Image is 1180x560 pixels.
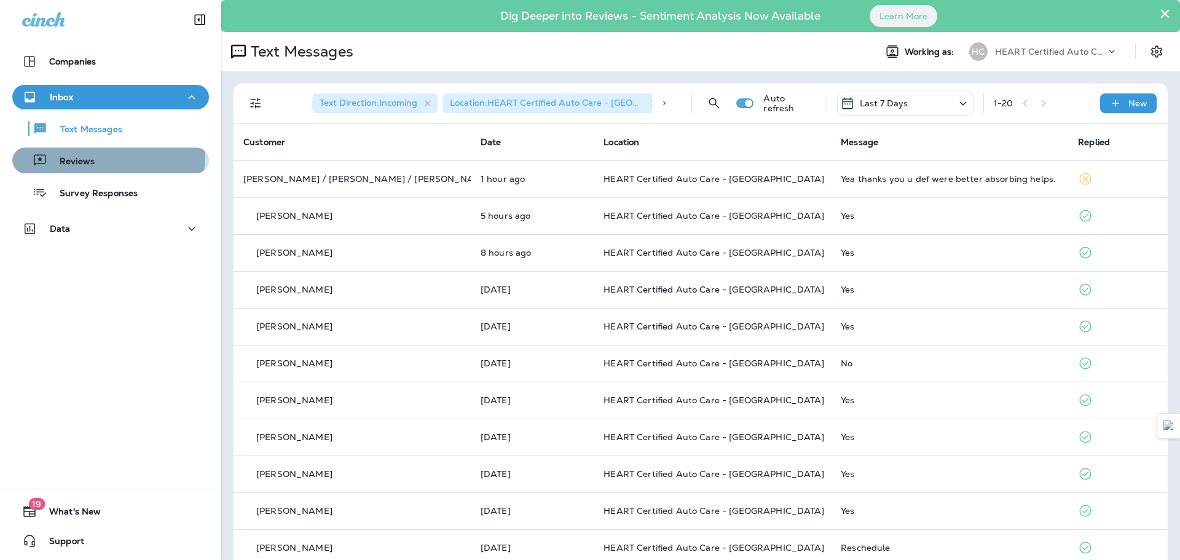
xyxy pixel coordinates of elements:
div: Location:HEART Certified Auto Care - [GEOGRAPHIC_DATA] [442,93,664,113]
p: HEART Certified Auto Care [995,47,1106,57]
span: HEART Certified Auto Care - [GEOGRAPHIC_DATA] [604,395,824,406]
p: Oct 9, 2025 09:05 AM [481,506,584,516]
p: Oct 10, 2025 09:02 AM [481,248,584,258]
span: Location [604,136,639,148]
p: Dig Deeper into Reviews - Sentiment Analysis Now Available [465,14,856,18]
p: Data [50,224,71,234]
button: Collapse Sidebar [183,7,217,32]
span: HEART Certified Auto Care - [GEOGRAPHIC_DATA] [604,468,824,479]
p: Oct 9, 2025 10:09 AM [481,321,584,331]
button: Companies [12,49,209,74]
span: Customer [243,136,285,148]
p: New [1128,98,1147,108]
button: Filters [243,91,268,116]
span: Location : HEART Certified Auto Care - [GEOGRAPHIC_DATA] [450,97,705,108]
button: Survey Responses [12,179,209,205]
span: What's New [37,507,101,521]
p: [PERSON_NAME] [256,248,332,258]
p: [PERSON_NAME] [256,469,332,479]
div: Yes [841,395,1058,405]
p: Auto refresh [763,93,816,113]
span: Text Direction : Incoming [320,97,417,108]
button: Text Messages [12,116,209,141]
span: HEART Certified Auto Care - [GEOGRAPHIC_DATA] [604,284,824,295]
button: Reviews [12,148,209,173]
p: [PERSON_NAME] [256,432,332,442]
p: Reviews [47,156,95,168]
button: Support [12,529,209,553]
p: [PERSON_NAME] [256,543,332,553]
span: Date [481,136,502,148]
button: Close [1159,4,1171,23]
p: Oct 9, 2025 09:13 AM [481,432,584,442]
div: 1 - 20 [994,98,1013,108]
p: Oct 9, 2025 09:14 AM [481,395,584,405]
span: Support [37,536,84,551]
p: Oct 9, 2025 09:05 AM [481,543,584,553]
div: HC [969,42,988,61]
p: Inbox [50,92,73,102]
p: Last 7 Days [860,98,908,108]
span: HEART Certified Auto Care - [GEOGRAPHIC_DATA] [604,358,824,369]
span: 19 [28,498,45,510]
p: [PERSON_NAME] [256,321,332,331]
p: Oct 10, 2025 11:51 AM [481,211,584,221]
div: Yea thanks you u def were better absorbing helps. [841,174,1058,184]
button: Data [12,216,209,241]
button: Search Messages [702,91,726,116]
button: Learn More [870,5,937,27]
p: [PERSON_NAME] [256,211,332,221]
p: Companies [49,57,96,66]
span: HEART Certified Auto Care - [GEOGRAPHIC_DATA] [604,505,824,516]
p: [PERSON_NAME] [256,358,332,368]
p: Text Messages [246,42,353,61]
p: [PERSON_NAME] [256,285,332,294]
p: Survey Responses [47,188,138,200]
button: Inbox [12,85,209,109]
div: Yes [841,248,1058,258]
div: Yes [841,211,1058,221]
p: Oct 9, 2025 12:30 PM [481,285,584,294]
div: Yes [841,321,1058,331]
p: Text Messages [48,124,122,136]
span: HEART Certified Auto Care - [GEOGRAPHIC_DATA] [604,432,824,443]
span: Message [841,136,878,148]
p: [PERSON_NAME] / [PERSON_NAME] / [PERSON_NAME] [243,174,490,184]
button: 19What's New [12,499,209,524]
div: Yes [841,469,1058,479]
span: HEART Certified Auto Care - [GEOGRAPHIC_DATA] [604,173,824,184]
span: HEART Certified Auto Care - [GEOGRAPHIC_DATA] [604,321,824,332]
div: Reschedule [841,543,1058,553]
p: Oct 9, 2025 09:06 AM [481,469,584,479]
div: Yes [841,506,1058,516]
p: Oct 10, 2025 04:08 PM [481,174,584,184]
span: HEART Certified Auto Care - [GEOGRAPHIC_DATA] [604,542,824,553]
div: No [841,358,1058,368]
p: [PERSON_NAME] [256,395,332,405]
span: Working as: [905,47,957,57]
span: HEART Certified Auto Care - [GEOGRAPHIC_DATA] [604,247,824,258]
div: Text Direction:Incoming [312,93,438,113]
div: Yes [841,432,1058,442]
button: Settings [1146,41,1168,63]
p: [PERSON_NAME] [256,506,332,516]
div: Yes [841,285,1058,294]
span: Replied [1078,136,1110,148]
p: Oct 9, 2025 09:47 AM [481,358,584,368]
img: Detect Auto [1163,420,1174,432]
span: HEART Certified Auto Care - [GEOGRAPHIC_DATA] [604,210,824,221]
